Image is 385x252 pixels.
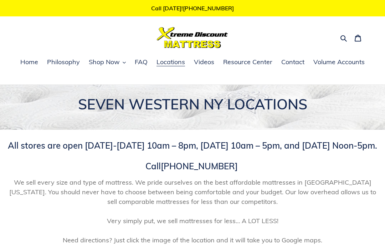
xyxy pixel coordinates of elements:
[8,140,377,171] span: All stores are open [DATE]-[DATE] 10am – 8pm, [DATE] 10am – 5pm, and [DATE] Noon-5pm. Call
[5,178,380,245] span: We sell every size and type of mattress. We pride ourselves on the best affordable mattresses in ...
[135,58,148,66] span: FAQ
[20,58,38,66] span: Home
[17,57,42,68] a: Home
[313,58,365,66] span: Volume Accounts
[85,57,129,68] button: Shop Now
[310,57,368,68] a: Volume Accounts
[278,57,308,68] a: Contact
[161,161,238,171] a: [PHONE_NUMBER]
[194,58,214,66] span: Videos
[43,57,83,68] a: Philosophy
[223,58,272,66] span: Resource Center
[190,57,218,68] a: Videos
[183,5,234,12] a: [PHONE_NUMBER]
[153,57,189,68] a: Locations
[157,27,228,48] img: Xtreme Discount Mattress
[78,95,307,113] span: SEVEN WESTERN NY LOCATIONS
[89,58,120,66] span: Shop Now
[131,57,151,68] a: FAQ
[47,58,80,66] span: Philosophy
[156,58,185,66] span: Locations
[220,57,276,68] a: Resource Center
[281,58,304,66] span: Contact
